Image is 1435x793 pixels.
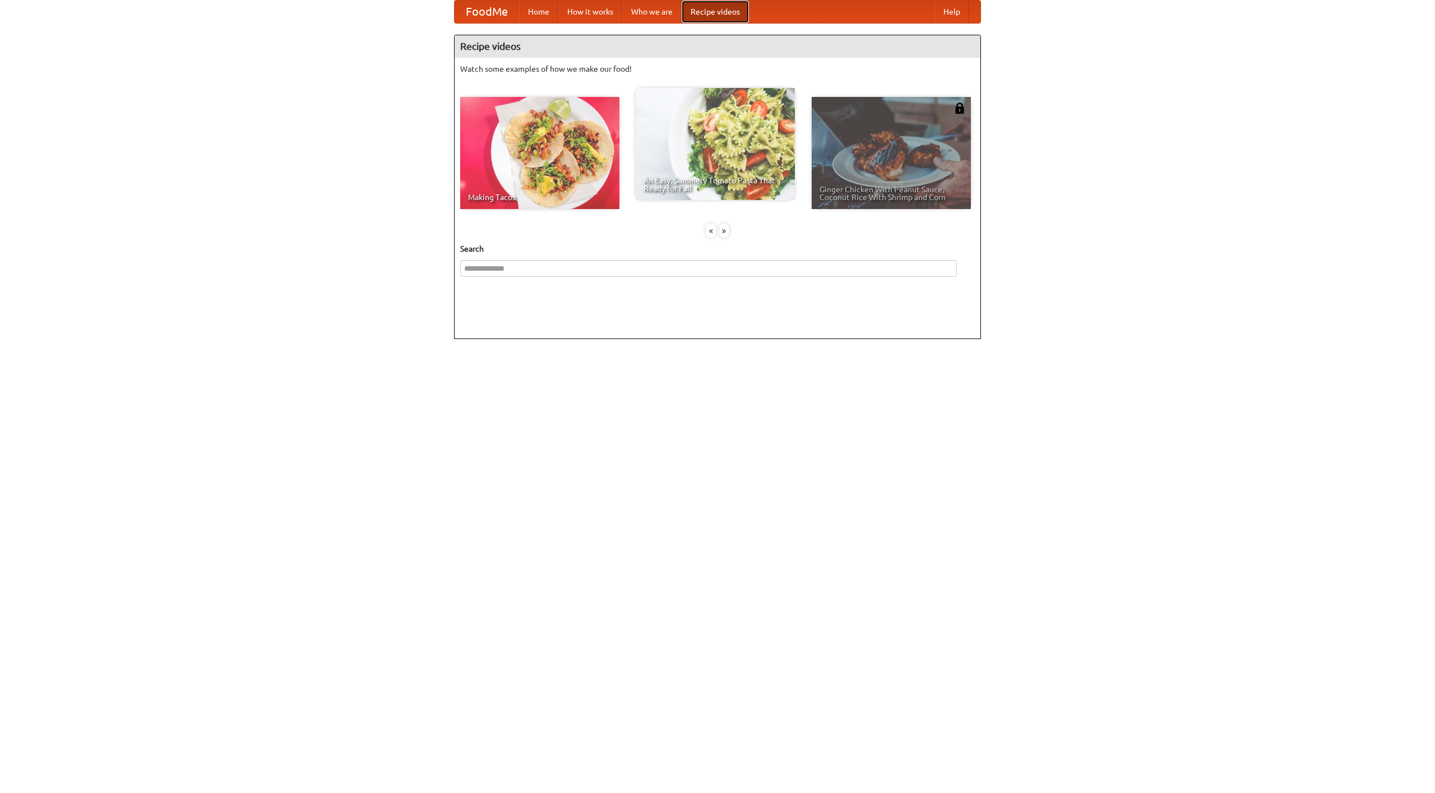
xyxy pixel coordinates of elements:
a: How it works [558,1,622,23]
a: Making Tacos [460,97,619,209]
h5: Search [460,243,975,254]
a: Who we are [622,1,682,23]
a: Help [934,1,969,23]
a: An Easy, Summery Tomato Pasta That's Ready for Fall [636,88,795,200]
a: Home [519,1,558,23]
div: » [719,224,729,238]
img: 483408.png [954,103,965,114]
h4: Recipe videos [455,35,980,58]
a: FoodMe [455,1,519,23]
a: Recipe videos [682,1,749,23]
span: Making Tacos [468,193,612,201]
p: Watch some examples of how we make our food! [460,63,975,75]
div: « [706,224,716,238]
span: An Easy, Summery Tomato Pasta That's Ready for Fall [644,177,787,192]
